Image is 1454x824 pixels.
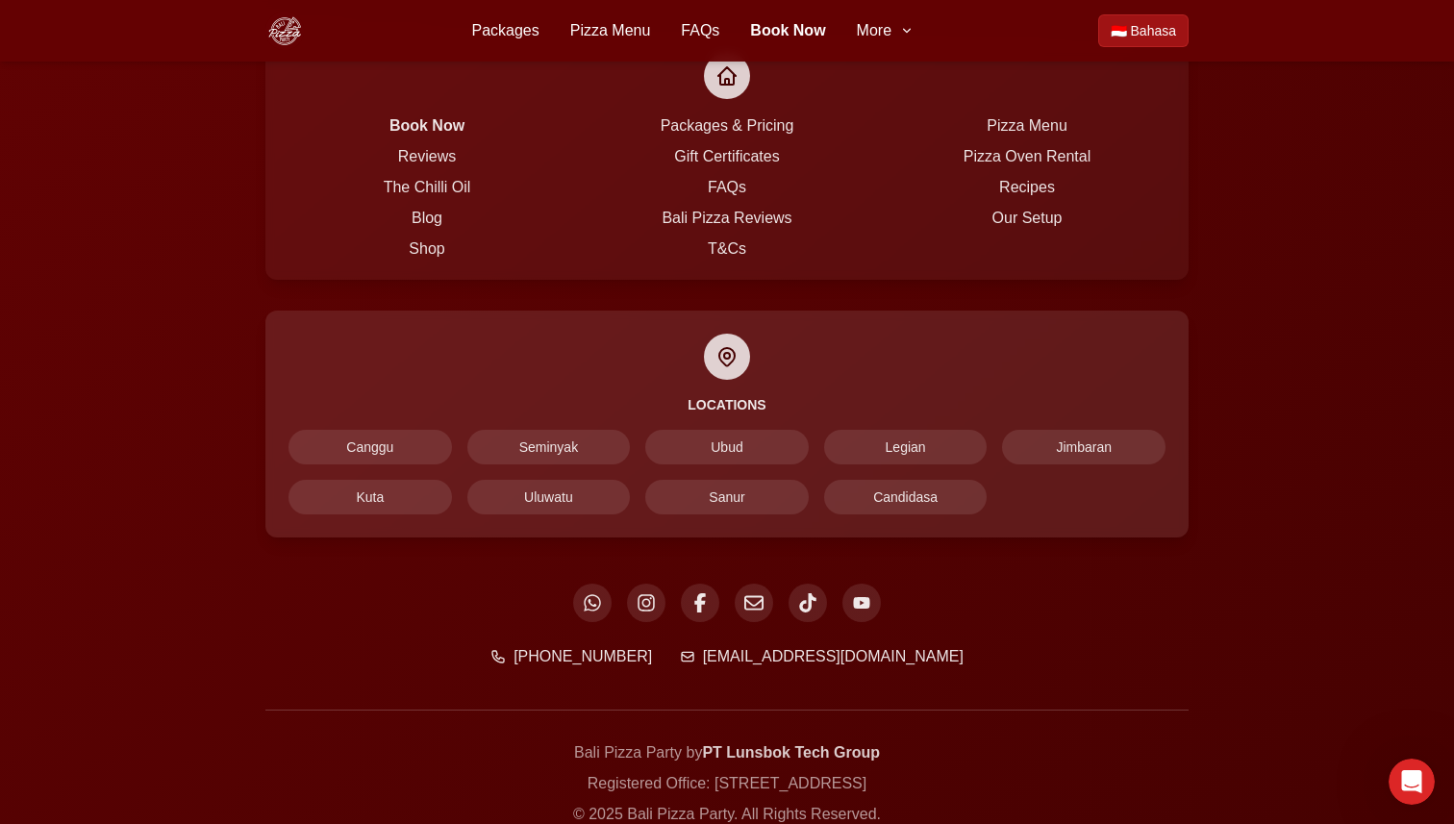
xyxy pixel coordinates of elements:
[662,210,791,226] a: Bali Pizza Reviews
[1131,21,1176,40] span: Bahasa
[645,480,809,514] a: Sanur
[680,645,964,668] a: [EMAIL_ADDRESS][DOMAIN_NAME]
[661,117,794,134] a: Packages & Pricing
[992,210,1063,226] a: Our Setup
[384,179,471,195] a: The Chilli Oil
[857,19,915,42] button: More
[490,645,652,668] a: [PHONE_NUMBER]
[288,480,452,514] a: Kuta
[674,148,779,164] a: Gift Certificates
[708,179,746,195] a: FAQs
[265,741,1189,764] p: Bali Pizza Party by
[681,19,719,42] a: FAQs
[467,480,631,514] a: Uluwatu
[857,19,891,42] span: More
[702,744,880,761] strong: PT Lunsbok Tech Group
[1389,759,1435,805] iframe: Intercom live chat
[750,19,825,42] a: Book Now
[987,117,1067,134] a: Pizza Menu
[708,240,746,257] a: T&Cs
[471,19,539,42] a: Packages
[467,430,631,464] a: Seminyak
[824,430,988,464] a: Legian
[288,395,1166,414] h4: Locations
[288,430,452,464] a: Canggu
[265,12,304,50] img: Bali Pizza Party Logo
[570,19,651,42] a: Pizza Menu
[398,148,456,164] a: Reviews
[265,772,1189,795] p: Registered Office: [STREET_ADDRESS]
[824,480,988,514] a: Candidasa
[645,430,809,464] a: Ubud
[999,179,1055,195] a: Recipes
[1098,14,1189,47] a: Beralih ke Bahasa Indonesia
[1002,430,1166,464] a: Jimbaran
[409,240,444,257] a: Shop
[412,210,442,226] a: Blog
[964,148,1091,164] a: Pizza Oven Rental
[389,117,464,134] a: Book Now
